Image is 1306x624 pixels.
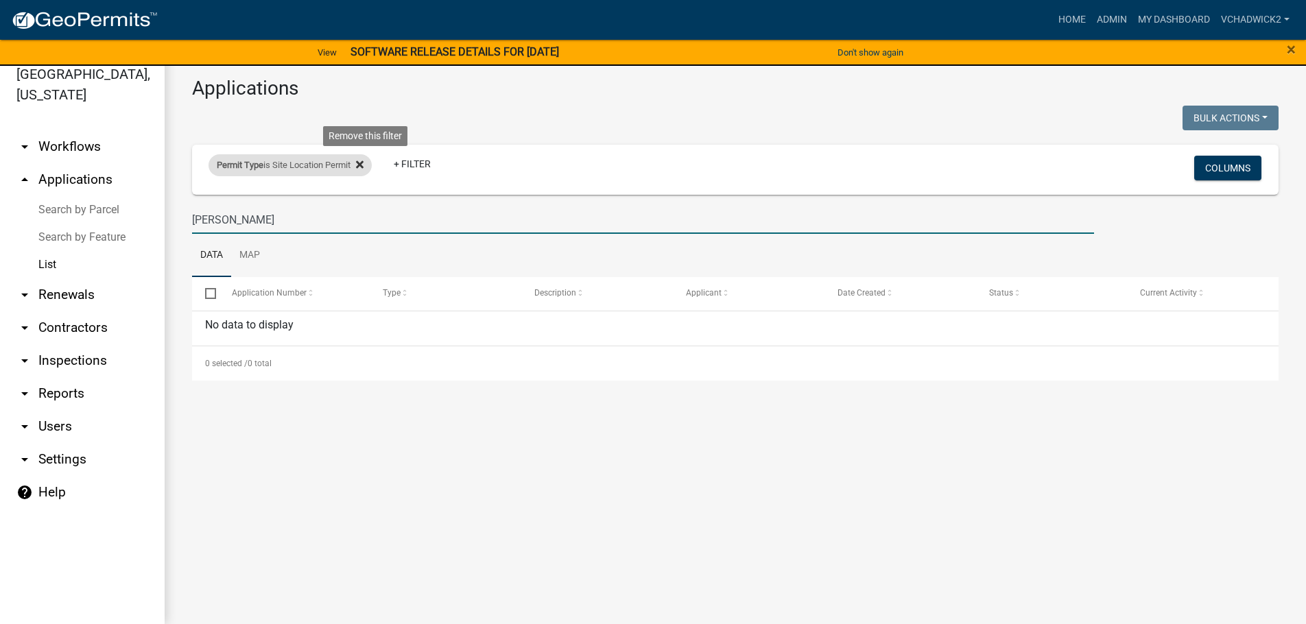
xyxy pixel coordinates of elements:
[975,277,1127,310] datatable-header-cell: Status
[1287,40,1296,59] span: ×
[383,152,442,176] a: + Filter
[1127,277,1279,310] datatable-header-cell: Current Activity
[16,484,33,501] i: help
[16,352,33,369] i: arrow_drop_down
[16,139,33,155] i: arrow_drop_down
[370,277,521,310] datatable-header-cell: Type
[205,359,248,368] span: 0 selected /
[1215,7,1295,33] a: VChadwick2
[231,234,268,278] a: Map
[192,311,1279,346] div: No data to display
[534,288,576,298] span: Description
[989,288,1013,298] span: Status
[1194,156,1261,180] button: Columns
[16,451,33,468] i: arrow_drop_down
[1183,106,1279,130] button: Bulk Actions
[209,154,372,176] div: is Site Location Permit
[351,45,559,58] strong: SOFTWARE RELEASE DETAILS FOR [DATE]
[192,346,1279,381] div: 0 total
[16,418,33,435] i: arrow_drop_down
[16,385,33,402] i: arrow_drop_down
[824,277,976,310] datatable-header-cell: Date Created
[16,320,33,336] i: arrow_drop_down
[192,206,1094,234] input: Search for applications
[673,277,824,310] datatable-header-cell: Applicant
[1287,41,1296,58] button: Close
[192,234,231,278] a: Data
[192,277,218,310] datatable-header-cell: Select
[1132,7,1215,33] a: My Dashboard
[323,126,407,146] div: Remove this filter
[218,277,370,310] datatable-header-cell: Application Number
[192,77,1279,100] h3: Applications
[312,41,342,64] a: View
[832,41,909,64] button: Don't show again
[16,171,33,188] i: arrow_drop_up
[383,288,401,298] span: Type
[16,287,33,303] i: arrow_drop_down
[217,160,263,170] span: Permit Type
[686,288,722,298] span: Applicant
[1053,7,1091,33] a: Home
[232,288,307,298] span: Application Number
[838,288,886,298] span: Date Created
[521,277,673,310] datatable-header-cell: Description
[1140,288,1197,298] span: Current Activity
[1091,7,1132,33] a: Admin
